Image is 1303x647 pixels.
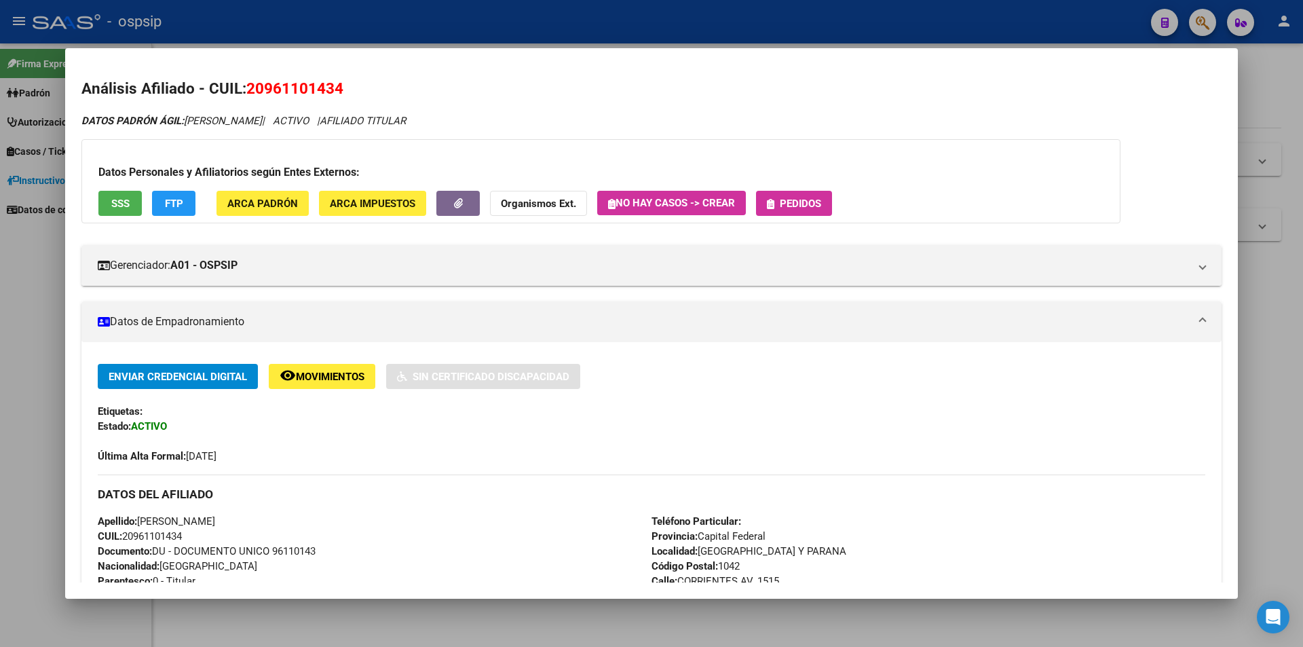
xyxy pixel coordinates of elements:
strong: Calle: [651,575,677,587]
span: Pedidos [780,198,821,210]
strong: Etiquetas: [98,405,143,418]
strong: Documento: [98,545,152,557]
button: SSS [98,191,142,216]
span: 0 - Titular [98,575,195,587]
span: Movimientos [296,371,364,383]
h3: Datos Personales y Afiliatorios según Entes Externos: [98,164,1103,181]
strong: Teléfono Particular: [651,515,741,528]
strong: Provincia: [651,530,698,542]
strong: Parentesco: [98,575,153,587]
span: AFILIADO TITULAR [320,115,406,127]
mat-icon: remove_red_eye [280,367,296,384]
span: [GEOGRAPHIC_DATA] Y PARANA [651,545,846,557]
mat-expansion-panel-header: Gerenciador:A01 - OSPSIP [81,245,1222,286]
strong: CUIL: [98,530,122,542]
span: FTP [165,198,183,210]
strong: Estado: [98,420,131,432]
span: [PERSON_NAME] [81,115,262,127]
span: 1042 [651,560,740,572]
span: [GEOGRAPHIC_DATA] [98,560,257,572]
button: Sin Certificado Discapacidad [386,364,580,389]
h3: DATOS DEL AFILIADO [98,487,1205,502]
h2: Análisis Afiliado - CUIL: [81,77,1222,100]
span: ARCA Impuestos [330,198,415,210]
strong: DATOS PADRÓN ÁGIL: [81,115,184,127]
mat-panel-title: Datos de Empadronamiento [98,314,1189,330]
strong: A01 - OSPSIP [170,257,238,274]
button: Pedidos [756,191,832,216]
mat-panel-title: Gerenciador: [98,257,1189,274]
span: Enviar Credencial Digital [109,371,247,383]
span: Sin Certificado Discapacidad [413,371,569,383]
span: CORRIENTES AV. 1515 [651,575,779,587]
button: ARCA Impuestos [319,191,426,216]
mat-expansion-panel-header: Datos de Empadronamiento [81,301,1222,342]
span: No hay casos -> Crear [608,197,735,209]
strong: Apellido: [98,515,137,528]
span: DU - DOCUMENTO UNICO 96110143 [98,545,316,557]
span: ARCA Padrón [227,198,298,210]
span: 20961101434 [246,79,343,97]
strong: Última Alta Formal: [98,450,186,462]
strong: Localidad: [651,545,698,557]
strong: Código Postal: [651,560,718,572]
strong: ACTIVO [131,420,167,432]
span: Capital Federal [651,530,766,542]
span: [PERSON_NAME] [98,515,215,528]
span: SSS [111,198,130,210]
button: FTP [152,191,195,216]
button: No hay casos -> Crear [597,191,746,215]
strong: Organismos Ext. [501,198,576,210]
button: Organismos Ext. [490,191,587,216]
strong: Nacionalidad: [98,560,159,572]
button: Enviar Credencial Digital [98,364,258,389]
button: Movimientos [269,364,375,389]
button: ARCA Padrón [216,191,309,216]
span: [DATE] [98,450,216,462]
span: 20961101434 [98,530,182,542]
i: | ACTIVO | [81,115,406,127]
div: Open Intercom Messenger [1257,601,1289,633]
